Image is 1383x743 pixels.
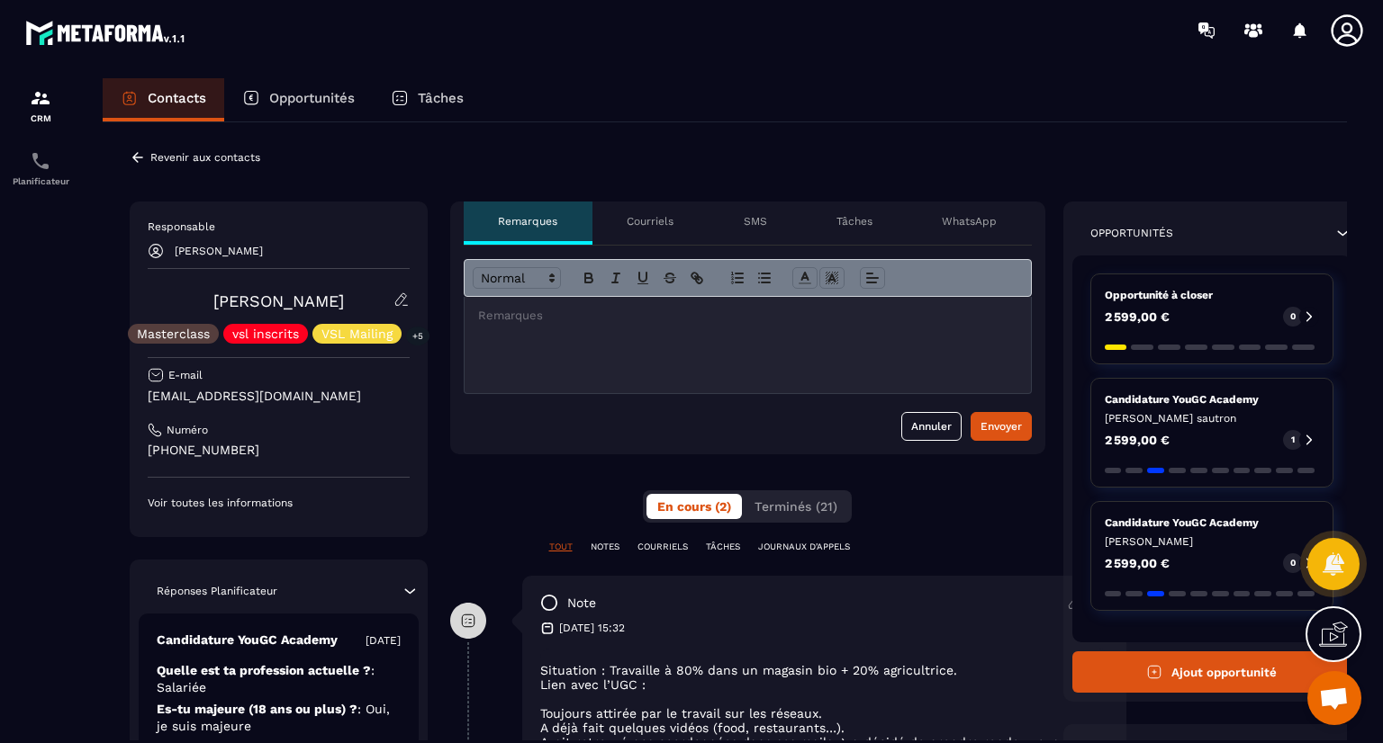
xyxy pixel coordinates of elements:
[540,663,1108,677] li: Situation : Travaille à 80% dans un magasin bio + 20% agricultrice.
[559,621,625,635] p: [DATE] 15:32
[567,595,596,612] p: note
[30,150,51,172] img: scheduler
[498,214,557,228] p: Remarques
[406,327,429,345] p: +5
[755,499,837,514] span: Terminés (21)
[540,677,1108,692] li: Lien avec l’UGC :
[901,412,962,441] button: Annuler
[836,214,872,228] p: Tâches
[942,214,997,228] p: WhatsApp
[148,442,410,459] p: [PHONE_NUMBER]
[1105,534,1320,549] p: [PERSON_NAME]
[213,291,344,310] a: [PERSON_NAME]
[148,496,410,510] p: Voir toutes les informations
[706,541,740,553] p: TÂCHES
[1105,515,1320,530] p: Candidature YouGC Academy
[758,541,850,553] p: JOURNAUX D'APPELS
[137,327,210,340] p: Masterclass
[1290,310,1296,323] p: 0
[30,87,51,109] img: formation
[5,74,77,137] a: formationformationCRM
[1090,226,1173,240] p: Opportunités
[540,706,1108,721] li: Toujours attirée par le travail sur les réseaux.
[5,137,77,200] a: schedulerschedulerPlanificateur
[1105,310,1170,323] p: 2 599,00 €
[1105,434,1170,446] p: 2 599,00 €
[150,151,260,164] p: Revenir aux contacts
[224,78,373,121] a: Opportunités
[373,78,482,121] a: Tâches
[366,633,401,648] p: [DATE]
[540,721,1108,735] li: A déjà fait quelques vidéos (food, restaurants…).
[103,78,224,121] a: Contacts
[1290,557,1296,569] p: 0
[168,368,203,382] p: E-mail
[157,662,401,696] p: Quelle est ta profession actuelle ?
[1291,434,1295,446] p: 1
[232,327,299,340] p: vsl inscrits
[418,90,464,106] p: Tâches
[175,245,263,257] p: [PERSON_NAME]
[157,701,401,735] p: Es-tu majeure (18 ans ou plus) ?
[148,219,410,234] p: Responsable
[744,494,848,519] button: Terminés (21)
[627,214,673,228] p: Courriels
[167,423,208,437] p: Numéro
[1072,651,1352,693] button: Ajout opportunité
[5,113,77,123] p: CRM
[157,631,338,649] p: Candidature YouGC Academy
[148,388,410,405] p: [EMAIL_ADDRESS][DOMAIN_NAME]
[157,584,277,598] p: Réponses Planificateur
[1105,288,1320,302] p: Opportunité à closer
[321,327,393,340] p: VSL Mailing
[657,499,731,514] span: En cours (2)
[981,417,1022,435] div: Envoyer
[744,214,767,228] p: SMS
[637,541,688,553] p: COURRIELS
[591,541,619,553] p: NOTES
[549,541,573,553] p: TOUT
[646,494,742,519] button: En cours (2)
[148,90,206,106] p: Contacts
[269,90,355,106] p: Opportunités
[5,176,77,186] p: Planificateur
[25,16,187,49] img: logo
[1105,557,1170,569] p: 2 599,00 €
[1105,392,1320,407] p: Candidature YouGC Academy
[971,412,1032,441] button: Envoyer
[1105,411,1320,425] p: [PERSON_NAME] sautron
[1307,671,1361,725] div: Ouvrir le chat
